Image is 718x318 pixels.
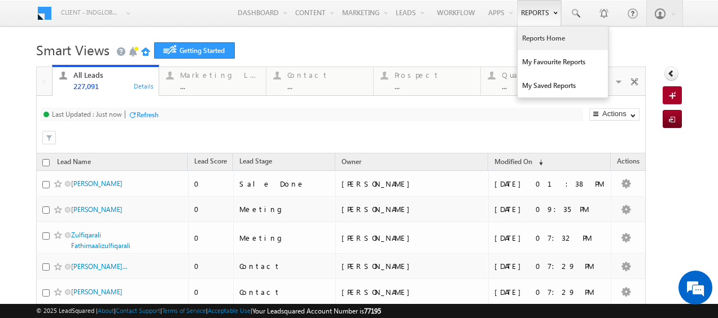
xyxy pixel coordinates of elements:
[52,110,122,118] div: Last Updated : Just now
[364,307,381,315] span: 77195
[518,74,608,98] a: My Saved Reports
[489,155,549,170] a: Modified On (sorted descending)
[395,70,474,79] div: Prospect
[71,288,122,296] a: [PERSON_NAME]
[518,50,608,74] a: My Favourite Reports
[239,157,272,165] span: Lead Stage
[494,287,606,297] div: [DATE] 07:29 PM
[180,82,259,90] div: ...
[611,155,645,170] span: Actions
[395,82,474,90] div: ...
[494,179,606,189] div: [DATE] 01:38 PM
[239,233,330,243] div: Meeting
[502,82,581,90] div: ...
[208,307,251,314] a: Acceptable Use
[73,82,152,90] div: 227,091
[137,111,159,119] div: Refresh
[51,156,97,170] a: Lead Name
[116,307,160,314] a: Contact Support
[162,307,206,314] a: Terms of Service
[239,204,330,214] div: Meeting
[287,82,366,90] div: ...
[71,205,122,214] a: [PERSON_NAME]
[42,159,50,166] input: Check all records
[234,155,278,170] a: Lead Stage
[342,233,483,243] div: [PERSON_NAME]
[494,204,606,214] div: [DATE] 09:35 PM
[494,157,532,166] span: Modified On
[133,81,155,91] div: Details
[194,204,228,214] div: 0
[239,287,330,297] div: Contact
[36,41,110,59] span: Smart Views
[36,306,381,316] span: © 2025 LeadSquared | | | | |
[194,261,228,271] div: 0
[71,231,130,250] a: Zulfiqarali Fathimaalizulfiqarali
[194,287,228,297] div: 0
[494,261,606,271] div: [DATE] 07:29 PM
[502,70,581,79] div: Qualified
[159,67,266,95] a: Marketing Leads...
[518,26,608,50] a: Reports Home
[71,262,128,271] a: [PERSON_NAME]...
[154,42,235,59] a: Getting Started
[194,179,228,189] div: 0
[373,67,481,95] a: Prospect...
[534,158,543,167] span: (sorted descending)
[494,233,606,243] div: [DATE] 07:32 PM
[252,307,381,315] span: Your Leadsquared Account Number is
[71,179,122,188] a: [PERSON_NAME]
[239,179,330,189] div: Sale Done
[342,157,361,166] span: Owner
[52,65,160,96] a: All Leads227,091Details
[342,204,483,214] div: [PERSON_NAME]
[194,233,228,243] div: 0
[189,155,233,170] a: Lead Score
[480,67,588,95] a: Qualified...
[180,70,259,79] div: Marketing Leads
[342,287,483,297] div: [PERSON_NAME]
[73,70,152,79] div: All Leads
[342,261,483,271] div: [PERSON_NAME]
[98,307,114,314] a: About
[266,67,374,95] a: Contact...
[287,70,366,79] div: Contact
[61,7,120,18] span: Client - indglobal2 (77195)
[194,157,227,165] span: Lead Score
[342,179,483,189] div: [PERSON_NAME]
[239,261,330,271] div: Contact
